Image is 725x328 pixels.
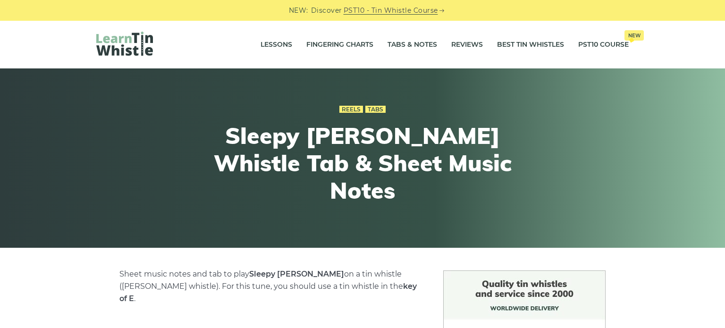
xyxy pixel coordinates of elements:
[388,33,437,57] a: Tabs & Notes
[189,122,536,204] h1: Sleepy [PERSON_NAME] Whistle Tab & Sheet Music Notes
[249,269,344,278] strong: Sleepy [PERSON_NAME]
[119,268,421,305] p: Sheet music notes and tab to play on a tin whistle ([PERSON_NAME] whistle). For this tune, you sh...
[624,30,644,41] span: New
[497,33,564,57] a: Best Tin Whistles
[306,33,373,57] a: Fingering Charts
[578,33,629,57] a: PST10 CourseNew
[339,106,363,113] a: Reels
[261,33,292,57] a: Lessons
[451,33,483,57] a: Reviews
[365,106,386,113] a: Tabs
[96,32,153,56] img: LearnTinWhistle.com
